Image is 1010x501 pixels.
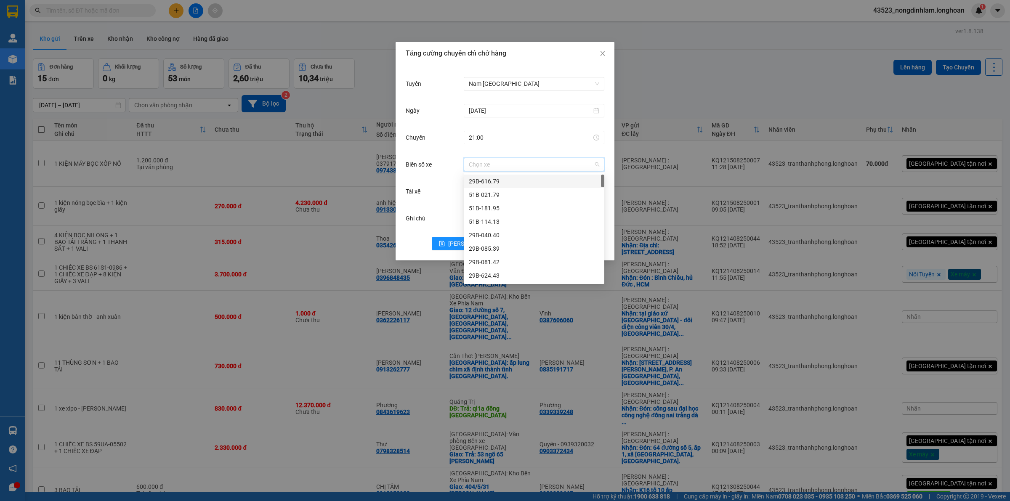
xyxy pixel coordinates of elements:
div: 29B-085.39 [469,244,599,253]
div: 29B-085.39 [464,242,604,255]
div: 51B-021.79 [464,188,604,201]
div: 29B-081.42 [464,255,604,269]
input: Biển số xe [469,158,593,171]
div: 29B-040.40 [469,231,599,240]
div: 29B-624.43 [464,269,604,282]
label: Tuyến [406,80,425,87]
div: 51B-181.95 [469,204,599,213]
label: Ghi chú [406,215,430,222]
div: 29B-081.42 [469,257,599,267]
input: Ngày [469,106,592,115]
span: close [599,50,606,57]
div: 29B-040.40 [464,228,604,242]
label: Tài xế [406,188,425,195]
label: Biển số xe [406,161,436,168]
span: Nam Trung Bắc QL1A [469,77,599,90]
button: Close [591,42,614,66]
div: 51B-021.79 [469,190,599,199]
span: save [439,241,445,247]
div: 51B-114.13 [464,215,604,228]
span: [PERSON_NAME] [448,239,493,248]
div: 29B-616.79 [469,177,599,186]
div: 51B-114.13 [469,217,599,226]
div: 29B-616.79 [464,175,604,188]
div: 29B-624.43 [469,271,599,280]
label: Chuyến [406,134,430,141]
div: Tăng cường chuyến chỉ chở hàng [406,49,604,58]
label: Ngày [406,107,424,114]
button: save[PERSON_NAME] [432,237,500,250]
div: 51B-181.95 [464,201,604,215]
input: Chuyến [469,133,592,142]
